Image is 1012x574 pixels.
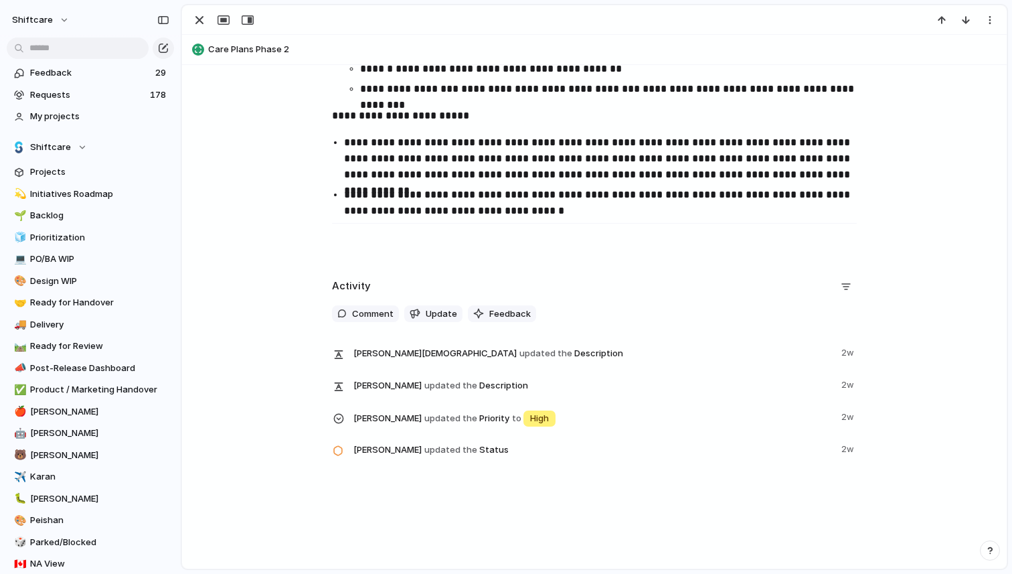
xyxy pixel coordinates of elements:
div: 🎲Parked/Blocked [7,532,174,553]
a: 🎨Design WIP [7,271,174,291]
div: 🐛 [14,491,23,506]
div: 🐻 [14,447,23,463]
span: updated the [424,412,477,425]
span: [PERSON_NAME] [30,449,169,462]
button: 🚚 [12,318,25,332]
span: Ready for Review [30,340,169,353]
span: Ready for Handover [30,296,169,309]
span: to [512,412,521,425]
button: 🍎 [12,405,25,419]
span: Design WIP [30,275,169,288]
span: Feedback [489,307,531,321]
button: 🎨 [12,514,25,527]
span: Requests [30,88,146,102]
span: Comment [352,307,394,321]
span: Prioritization [30,231,169,244]
a: Feedback29 [7,63,174,83]
span: Care Plans Phase 2 [208,43,1001,56]
button: 🧊 [12,231,25,244]
div: 🤝Ready for Handover [7,293,174,313]
a: Requests178 [7,85,174,105]
div: 🤝 [14,295,23,311]
button: 🌱 [12,209,25,222]
span: [PERSON_NAME] [30,492,169,506]
span: High [530,412,549,425]
div: 🎨 [14,513,23,528]
div: ✈️ [14,470,23,485]
button: 🐛 [12,492,25,506]
div: 💫 [14,186,23,202]
div: 🚚Delivery [7,315,174,335]
a: 🧊Prioritization [7,228,174,248]
button: ✈️ [12,470,25,484]
span: updated the [519,347,572,360]
a: ✈️Karan [7,467,174,487]
div: ✅ [14,382,23,398]
span: Description [353,376,833,394]
span: Karan [30,470,169,484]
button: Shiftcare [7,137,174,157]
span: 2w [841,440,857,456]
span: 2w [841,408,857,424]
span: Priority [353,408,833,428]
a: 🇨🇦NA View [7,554,174,574]
span: Initiatives Roadmap [30,188,169,201]
span: Status [353,440,833,459]
a: Projects [7,162,174,182]
a: ✅Product / Marketing Handover [7,380,174,400]
span: Update [426,307,457,321]
span: Feedback [30,66,151,80]
span: [PERSON_NAME][DEMOGRAPHIC_DATA] [353,347,517,360]
button: Care Plans Phase 2 [188,39,1001,60]
button: 🎨 [12,275,25,288]
span: 2w [841,376,857,392]
a: 🐛[PERSON_NAME] [7,489,174,509]
button: 💫 [12,188,25,201]
button: 🐻 [12,449,25,462]
a: 🛤️Ready for Review [7,336,174,356]
button: 🇨🇦 [12,557,25,571]
button: Comment [332,305,399,323]
span: Description [353,344,833,362]
span: Product / Marketing Handover [30,383,169,397]
button: Feedback [468,305,536,323]
span: 29 [155,66,169,80]
span: [PERSON_NAME] [353,443,422,457]
div: 🛤️ [14,339,23,354]
button: Update [404,305,462,323]
button: 🤖 [12,427,25,440]
button: shiftcare [6,9,76,31]
span: 2w [841,344,857,360]
button: 📣 [12,362,25,375]
a: 🍎[PERSON_NAME] [7,402,174,422]
button: ✅ [12,383,25,397]
div: 🌱Backlog [7,206,174,226]
a: 💫Initiatives Roadmap [7,184,174,204]
div: 🎨 [14,273,23,289]
a: 🤖[PERSON_NAME] [7,423,174,443]
button: 🤝 [12,296,25,309]
span: Parked/Blocked [30,536,169,549]
span: PO/BA WIP [30,253,169,266]
a: 🐻[PERSON_NAME] [7,445,174,465]
div: 📣Post-Release Dashboard [7,358,174,378]
span: Post-Release Dashboard [30,362,169,375]
a: 💻PO/BA WIP [7,249,174,269]
span: Shiftcare [30,141,71,154]
div: 📣 [14,360,23,376]
a: 🎨Peishan [7,510,174,530]
a: My projects [7,106,174,127]
div: 🎲 [14,534,23,550]
span: [PERSON_NAME] [353,412,422,425]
